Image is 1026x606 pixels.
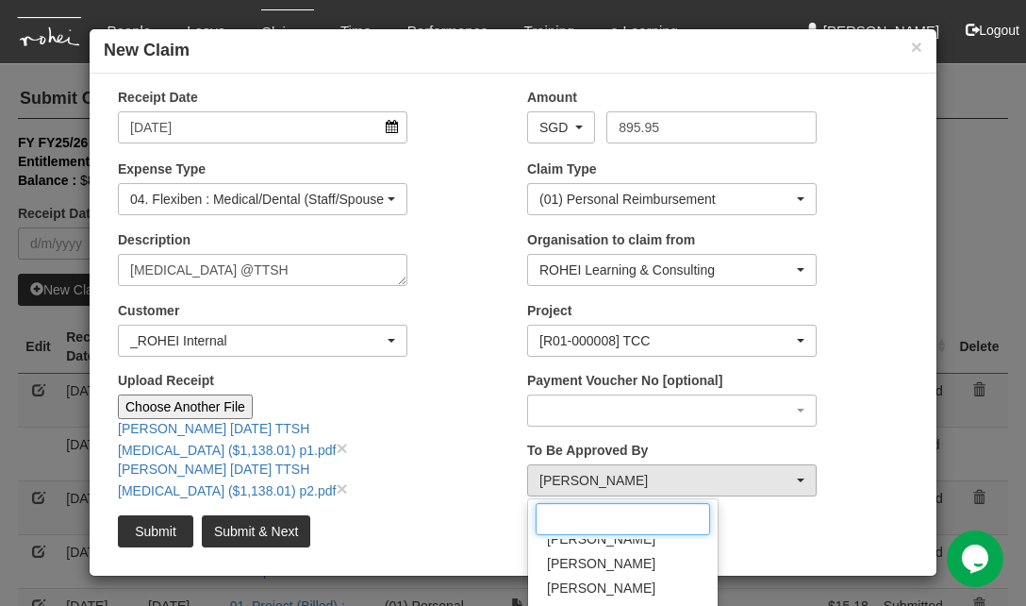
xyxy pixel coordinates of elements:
span: [PERSON_NAME] [547,579,655,598]
button: ROHEI Learning & Consulting [527,254,817,286]
div: (01) Personal Reimbursement [539,190,793,209]
label: Receipt Date [118,88,198,107]
div: ROHEI Learning & Consulting [539,261,793,279]
span: [PERSON_NAME] [547,554,655,573]
button: SGD [527,111,595,143]
input: d/m/yyyy [118,111,407,143]
label: Upload Receipt [118,371,214,390]
input: Choose Another File [118,395,253,419]
iframe: chat widget [947,530,1007,587]
button: 04. Flexiben : Medical/Dental (Staff/Spouse/Children) (Approver is Bhel) [118,183,407,215]
label: Payment Voucher No [optional] [527,371,722,390]
button: Wen-Wei Chiang [527,464,817,497]
label: Amount [527,88,577,107]
a: [PERSON_NAME] [DATE] TTSH [MEDICAL_DATA] ($1,138.01) p2.pdf [118,462,336,498]
b: New Claim [104,41,190,59]
button: (01) Personal Reimbursement [527,183,817,215]
a: close [336,478,347,499]
label: To Be Approved By [527,441,648,460]
a: [PERSON_NAME] [DATE] TTSH [MEDICAL_DATA] ($1,138.01) p1.pdf [118,421,336,458]
div: _ROHEI Internal [130,331,384,350]
button: [R01-000008] TCC [527,325,817,357]
label: Description [118,230,190,249]
label: Claim Type [527,160,597,178]
input: Submit [118,515,193,547]
button: _ROHEI Internal [118,325,407,357]
label: Expense Type [118,160,206,178]
a: close [336,437,347,459]
label: Customer [118,301,179,320]
div: [R01-000008] TCC [539,331,793,350]
label: Organisation to claim from [527,230,695,249]
input: Search [536,503,710,535]
label: Project [527,301,571,320]
div: [PERSON_NAME] [539,471,793,490]
span: [PERSON_NAME] [547,530,655,548]
div: 04. Flexiben : Medical/Dental (Staff/Spouse/Children) (Approver is Bhel) [130,190,384,209]
button: × [911,37,922,57]
div: SGD [539,118,571,137]
input: Submit & Next [202,515,310,547]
